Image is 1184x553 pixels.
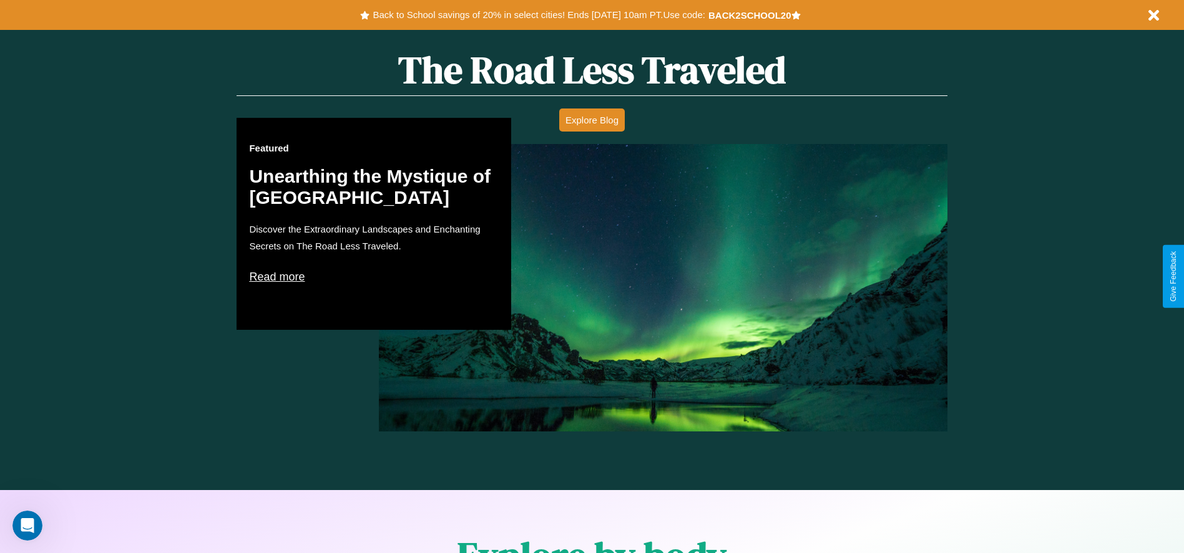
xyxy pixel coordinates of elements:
div: Give Feedback [1169,251,1178,302]
iframe: Intercom live chat [12,511,42,541]
b: BACK2SCHOOL20 [708,10,791,21]
button: Back to School savings of 20% in select cities! Ends [DATE] 10am PT.Use code: [369,6,708,24]
button: Explore Blog [559,108,625,132]
h3: Featured [249,143,499,153]
h1: The Road Less Traveled [237,44,947,96]
p: Read more [249,267,499,287]
p: Discover the Extraordinary Landscapes and Enchanting Secrets on The Road Less Traveled. [249,221,499,254]
h2: Unearthing the Mystique of [GEOGRAPHIC_DATA] [249,166,499,208]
